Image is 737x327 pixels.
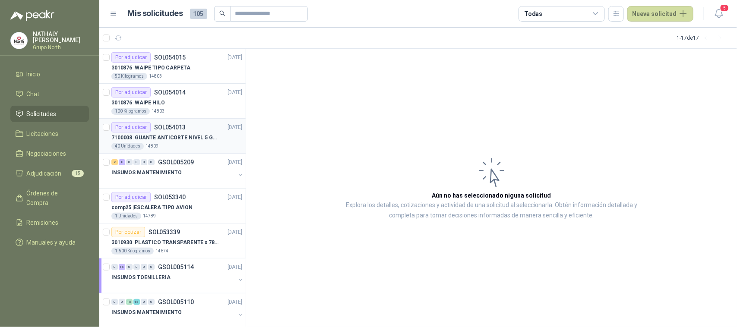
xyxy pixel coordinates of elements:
[133,299,140,305] div: 15
[111,64,190,72] p: 3010876 | WAIPE TIPO CARPETA
[111,264,118,270] div: 0
[99,119,246,154] a: Por adjudicarSOL054013[DATE] 7100008 |GUANTE ANTICORTE NIVEL 5 GRIS40 Unidades14809
[111,169,181,177] p: INSUMOS MANTENIMIENTO
[111,108,150,115] div: 100 Kilogramos
[27,218,59,227] span: Remisiones
[228,158,242,167] p: [DATE]
[111,52,151,63] div: Por adjudicar
[228,298,242,306] p: [DATE]
[33,31,89,43] p: NATHALY [PERSON_NAME]
[10,145,89,162] a: Negociaciones
[111,143,144,150] div: 40 Unidades
[228,53,242,62] p: [DATE]
[111,157,244,185] a: 2 8 0 0 0 0 GSOL005209[DATE] INSUMOS MANTENIMIENTO
[133,264,140,270] div: 0
[111,99,165,107] p: 3010876 | WAIPE HILO
[149,229,180,235] p: SOL053339
[228,228,242,236] p: [DATE]
[119,264,125,270] div: 15
[111,122,151,132] div: Por adjudicar
[99,223,246,258] a: Por cotizarSOL053339[DATE] 3010930 |PLASTICO TRANSPARENTE x 78 CMS1.500 Kilogramos14674
[158,159,194,165] p: GSOL005209
[111,274,171,282] p: INSUMOS TOENILLERIA
[99,49,246,84] a: Por adjudicarSOL054015[DATE] 3010876 |WAIPE TIPO CARPETA50 Kilogramos14803
[111,213,141,220] div: 1 Unidades
[228,123,242,132] p: [DATE]
[111,159,118,165] div: 2
[154,89,186,95] p: SOL054014
[228,88,242,97] p: [DATE]
[152,108,164,115] p: 14803
[141,264,147,270] div: 0
[10,234,89,251] a: Manuales y ayuda
[154,194,186,200] p: SOL053340
[111,262,244,289] a: 0 15 0 0 0 0 GSOL005114[DATE] INSUMOS TOENILLERIA
[10,106,89,122] a: Solicitudes
[128,7,183,20] h1: Mis solicitudes
[141,159,147,165] div: 0
[27,189,81,208] span: Órdenes de Compra
[27,129,59,138] span: Licitaciones
[141,299,147,305] div: 0
[111,134,219,142] p: 7100008 | GUANTE ANTICORTE NIVEL 5 GRIS
[111,227,145,237] div: Por cotizar
[148,159,155,165] div: 0
[126,264,133,270] div: 0
[33,45,89,50] p: Grupo North
[432,191,551,200] h3: Aún no has seleccionado niguna solicitud
[126,299,133,305] div: 15
[143,213,156,220] p: 14789
[154,54,186,60] p: SOL054015
[155,248,168,255] p: 14674
[111,248,154,255] div: 1.500 Kilogramos
[27,169,62,178] span: Adjudicación
[111,308,181,317] p: INSUMOS MANTENIMIENTO
[111,204,193,212] p: comp25 | ESCALERA TIPO AVION
[133,159,140,165] div: 0
[126,159,133,165] div: 0
[228,193,242,201] p: [DATE]
[10,10,54,21] img: Logo peakr
[111,192,151,202] div: Por adjudicar
[627,6,693,22] button: Nueva solicitud
[27,238,76,247] span: Manuales y ayuda
[111,239,219,247] p: 3010930 | PLASTICO TRANSPARENTE x 78 CMS
[524,9,542,19] div: Todas
[27,89,40,99] span: Chat
[111,297,244,324] a: 0 0 15 15 0 0 GSOL005110[DATE] INSUMOS MANTENIMIENTO
[10,86,89,102] a: Chat
[148,264,155,270] div: 0
[27,109,57,119] span: Solicitudes
[10,66,89,82] a: Inicio
[720,4,729,12] span: 5
[228,263,242,271] p: [DATE]
[158,264,194,270] p: GSOL005114
[158,299,194,305] p: GSOL005110
[119,299,125,305] div: 0
[119,159,125,165] div: 8
[711,6,727,22] button: 5
[72,170,84,177] span: 15
[148,299,155,305] div: 0
[111,87,151,97] div: Por adjudicar
[10,185,89,211] a: Órdenes de Compra
[154,124,186,130] p: SOL054013
[27,69,41,79] span: Inicio
[10,126,89,142] a: Licitaciones
[190,9,207,19] span: 105
[149,73,162,80] p: 14803
[677,31,727,45] div: 1 - 17 de 17
[219,10,225,16] span: search
[10,214,89,231] a: Remisiones
[10,165,89,182] a: Adjudicación15
[27,149,66,158] span: Negociaciones
[11,32,27,49] img: Company Logo
[99,84,246,119] a: Por adjudicarSOL054014[DATE] 3010876 |WAIPE HILO100 Kilogramos14803
[332,200,651,221] p: Explora los detalles, cotizaciones y actividad de una solicitud al seleccionarla. Obtén informaci...
[111,299,118,305] div: 0
[111,73,147,80] div: 50 Kilogramos
[146,143,158,150] p: 14809
[99,189,246,223] a: Por adjudicarSOL053340[DATE] comp25 |ESCALERA TIPO AVION1 Unidades14789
